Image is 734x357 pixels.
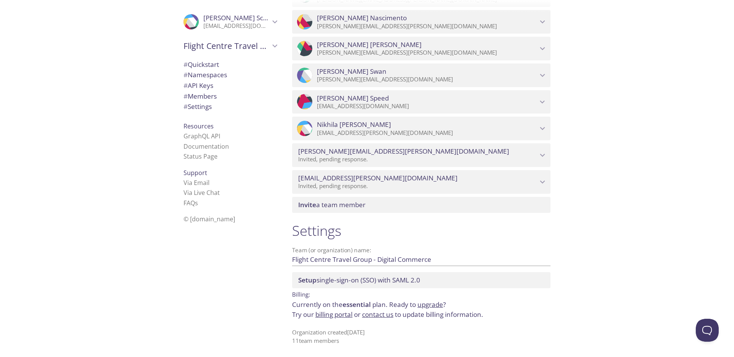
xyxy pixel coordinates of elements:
[292,117,550,140] div: Nikhila Kalva
[183,102,188,111] span: #
[203,22,270,30] p: [EMAIL_ADDRESS][DOMAIN_NAME]
[389,300,446,309] span: Ready to ?
[417,300,443,309] a: upgrade
[317,76,538,83] p: [PERSON_NAME][EMAIL_ADDRESS][DOMAIN_NAME]
[292,63,550,87] div: Matthew Swan
[177,36,283,56] div: Flight Centre Travel Group - Digital Commerce
[298,276,420,284] span: single-sign-on (SSO) with SAML 2.0
[177,59,283,70] div: Quickstart
[183,178,209,187] a: Via Email
[298,174,458,182] span: [EMAIL_ADDRESS][PERSON_NAME][DOMAIN_NAME]
[292,37,550,60] div: Bernardo Rocha
[298,147,509,156] span: [PERSON_NAME][EMAIL_ADDRESS][PERSON_NAME][DOMAIN_NAME]
[183,188,220,197] a: Via Live Chat
[292,143,550,167] div: aaron.reid@us.flightcentre.com
[177,80,283,91] div: API Keys
[292,197,550,213] div: Invite a team member
[177,91,283,102] div: Members
[183,70,188,79] span: #
[317,120,391,129] span: Nikhila [PERSON_NAME]
[183,199,198,207] a: FAQ
[177,101,283,112] div: Team Settings
[177,9,283,34] div: Nick Schoonens
[292,300,550,319] p: Currently on the plan.
[183,215,235,223] span: © [DOMAIN_NAME]
[292,90,550,114] div: Clinton Speed
[183,132,220,140] a: GraphQL API
[292,272,550,288] div: Setup SSO
[298,200,316,209] span: Invite
[292,10,550,34] div: Fernanda Nascimento
[183,41,270,51] span: Flight Centre Travel Group - Digital Commerce
[183,169,207,177] span: Support
[317,41,422,49] span: [PERSON_NAME] [PERSON_NAME]
[177,70,283,80] div: Namespaces
[183,142,229,151] a: Documentation
[183,152,218,161] a: Status Page
[292,310,483,319] span: Try our or to update billing information.
[183,70,227,79] span: Namespaces
[292,170,550,194] div: matt.martin@flightcentre.com
[183,60,219,69] span: Quickstart
[298,182,538,190] p: Invited, pending response.
[696,319,719,342] iframe: Help Scout Beacon - Open
[343,300,371,309] span: essential
[298,156,538,163] p: Invited, pending response.
[317,49,538,57] p: [PERSON_NAME][EMAIL_ADDRESS][PERSON_NAME][DOMAIN_NAME]
[292,328,550,345] p: Organization created [DATE] 11 team member s
[183,92,217,101] span: Members
[183,122,214,130] span: Resources
[317,67,386,76] span: [PERSON_NAME] Swan
[317,94,389,102] span: [PERSON_NAME] Speed
[183,81,213,90] span: API Keys
[317,14,407,22] span: [PERSON_NAME] Nascimento
[317,23,538,30] p: [PERSON_NAME][EMAIL_ADDRESS][PERSON_NAME][DOMAIN_NAME]
[315,310,352,319] a: billing portal
[183,92,188,101] span: #
[317,102,538,110] p: [EMAIL_ADDRESS][DOMAIN_NAME]
[362,310,393,319] a: contact us
[183,102,212,111] span: Settings
[292,247,372,253] label: Team (or organization) name:
[195,199,198,207] span: s
[317,129,538,137] p: [EMAIL_ADDRESS][PERSON_NAME][DOMAIN_NAME]
[298,200,365,209] span: a team member
[298,276,317,284] span: Setup
[292,222,550,239] h1: Settings
[183,81,188,90] span: #
[183,60,188,69] span: #
[203,13,290,22] span: [PERSON_NAME] Schoonens
[292,288,550,299] p: Billing:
